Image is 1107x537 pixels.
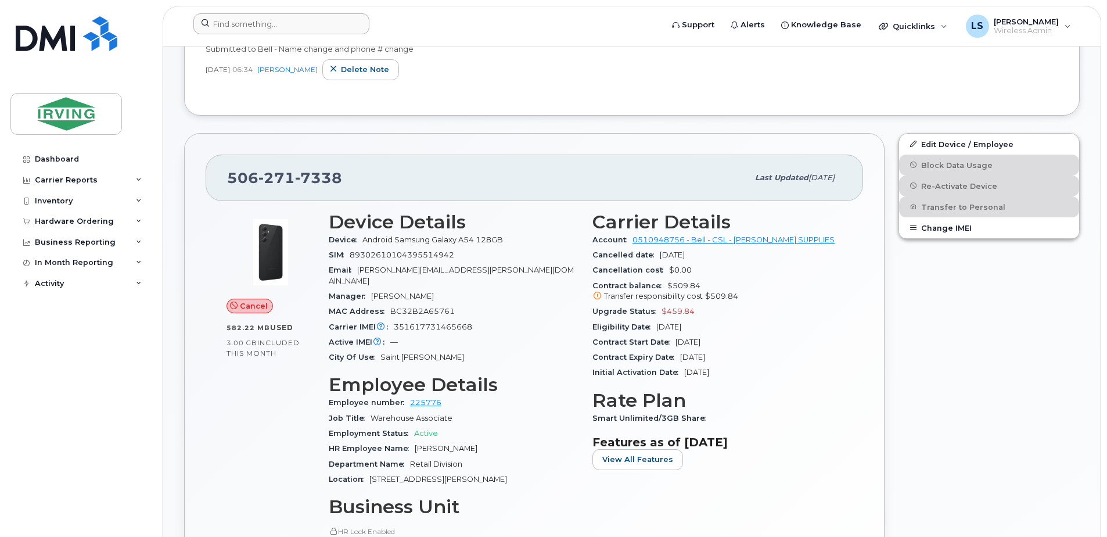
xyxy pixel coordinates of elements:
span: Contract Start Date [592,338,675,346]
span: 271 [258,169,295,187]
span: Manager [329,292,371,300]
span: $509.84 [592,281,842,302]
div: Quicklinks [871,15,955,38]
span: [DATE] [660,250,685,259]
span: Quicklinks [893,22,935,31]
span: Knowledge Base [791,19,861,31]
span: Delete note [341,64,389,75]
span: [DATE] [680,353,705,361]
button: Re-Activate Device [899,176,1079,196]
span: Re-Activate Device [921,181,997,190]
span: [STREET_ADDRESS][PERSON_NAME] [369,475,507,484]
a: Support [664,13,723,37]
span: [DATE] [675,338,700,346]
span: [PERSON_NAME] [994,17,1059,26]
span: Saint [PERSON_NAME] [380,353,464,361]
span: 582.22 MB [227,324,270,332]
span: $459.84 [662,307,695,316]
a: 225776 [410,398,441,407]
span: Upgrade Status [592,307,662,316]
span: Retail Division [410,460,462,468]
span: View All Features [602,454,673,465]
h3: Carrier Details [592,212,842,232]
span: [DATE] [206,65,230,74]
img: image20231002-3703462-17nx3v8.jpeg [236,217,305,287]
span: Employment Status [329,429,414,438]
a: Knowledge Base [773,13,869,37]
button: Transfer to Personal [899,196,1079,217]
span: LS [971,19,983,33]
span: Android Samsung Galaxy A54 128GB [362,235,503,244]
span: Employee number [329,398,410,407]
span: 89302610104395514942 [350,250,454,259]
span: used [270,323,293,332]
span: 7338 [295,169,342,187]
span: Alerts [741,19,765,31]
span: Wireless Admin [994,26,1059,35]
span: Location [329,475,369,484]
span: SIM [329,250,350,259]
span: Support [682,19,714,31]
span: Department Name [329,460,410,468]
a: Alerts [723,13,773,37]
span: Job Title [329,414,371,423]
span: City Of Use [329,353,380,361]
span: 506 [227,169,342,187]
span: Warehouse Associate [371,414,452,423]
span: Email [329,266,357,274]
a: [PERSON_NAME] [257,65,318,74]
span: Active [414,429,438,438]
span: Device [329,235,362,244]
span: Submitted to Bell - Name change and phone # change [206,44,414,53]
button: Block Data Usage [899,155,1079,176]
span: [PERSON_NAME] [415,444,477,453]
h3: Features as of [DATE] [592,435,842,449]
span: [DATE] [808,173,835,182]
span: Cancellation cost [592,266,669,274]
span: Initial Activation Date [592,368,684,377]
div: Lisa Soucy [958,15,1079,38]
a: 0510948756 - Bell - CSL - [PERSON_NAME] SUPPLIES [632,235,835,244]
span: Contract Expiry Date [592,353,680,361]
span: Carrier IMEI [329,323,394,331]
span: 3.00 GB [227,339,257,347]
span: Transfer responsibility cost [604,292,703,300]
input: Find something... [193,13,369,34]
span: Cancel [240,300,268,312]
span: [DATE] [684,368,709,377]
span: Active IMEI [329,338,390,346]
span: $0.00 [669,266,692,274]
span: $509.84 [705,292,738,300]
span: Smart Unlimited/3GB Share [592,414,711,423]
span: HR Employee Name [329,444,415,453]
span: Contract balance [592,281,667,290]
span: MAC Address [329,307,390,316]
span: Account [592,235,632,244]
span: [DATE] [656,323,681,331]
span: 06:34 [232,65,253,74]
h3: Business Unit [329,496,578,517]
span: 351617731465668 [394,323,472,331]
h3: Device Details [329,212,578,232]
span: [PERSON_NAME] [371,292,434,300]
span: Cancelled date [592,250,660,259]
h3: Employee Details [329,374,578,395]
button: Delete note [322,59,399,80]
span: [PERSON_NAME][EMAIL_ADDRESS][PERSON_NAME][DOMAIN_NAME] [329,266,574,285]
p: HR Lock Enabled [329,527,578,536]
span: — [390,338,398,346]
a: Edit Device / Employee [899,134,1079,155]
button: Change IMEI [899,217,1079,238]
h3: Rate Plan [592,390,842,411]
button: View All Features [592,449,683,470]
span: included this month [227,338,300,357]
span: Last updated [755,173,808,182]
span: BC32B2A65761 [390,307,455,316]
span: Eligibility Date [592,323,656,331]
